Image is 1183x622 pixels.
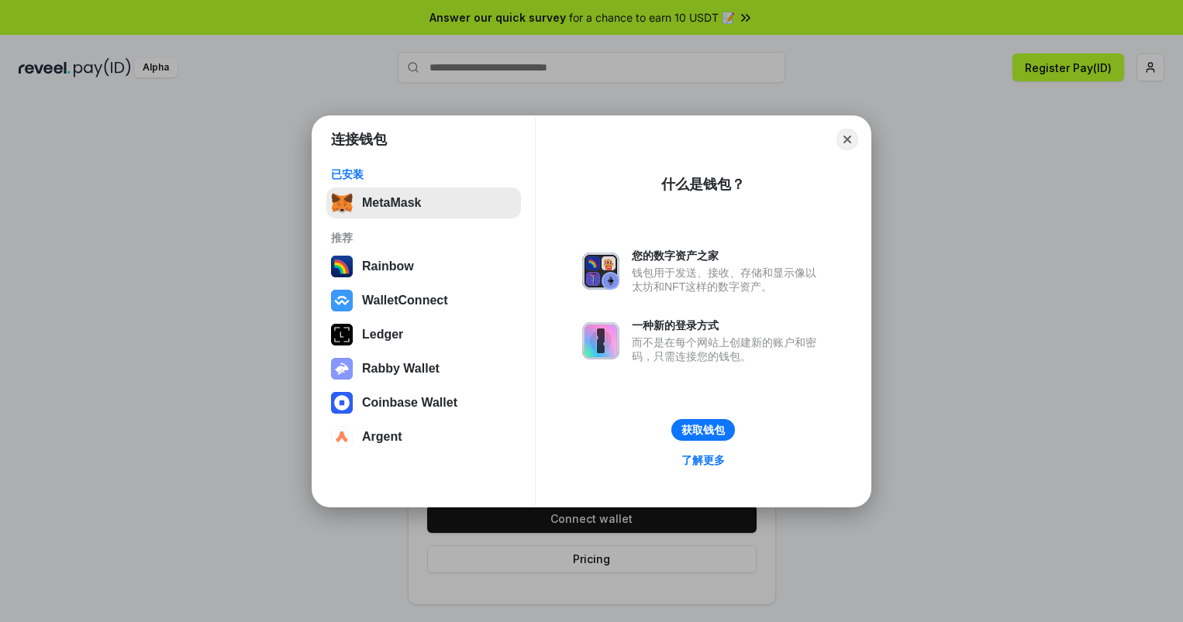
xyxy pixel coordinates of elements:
div: 一种新的登录方式 [632,318,824,332]
h1: 连接钱包 [331,130,387,149]
div: 已安装 [331,167,516,181]
div: 您的数字资产之家 [632,249,824,263]
button: Argent [326,421,521,452]
div: Ledger [362,328,403,342]
div: 获取钱包 [681,423,725,437]
div: 了解更多 [681,453,725,467]
a: 了解更多 [672,450,734,470]
img: svg+xml,%3Csvg%20width%3D%2228%22%20height%3D%2228%22%20viewBox%3D%220%200%2028%2028%22%20fill%3D... [331,290,353,311]
img: svg+xml,%3Csvg%20xmlns%3D%22http%3A%2F%2Fwww.w3.org%2F2000%2Fsvg%22%20fill%3D%22none%22%20viewBox... [582,253,619,290]
div: MetaMask [362,196,421,210]
button: Close [836,129,858,150]
div: 钱包用于发送、接收、存储和显示像以太坊和NFT这样的数字资产。 [632,266,824,294]
div: Argent [362,430,402,444]
img: svg+xml,%3Csvg%20xmlns%3D%22http%3A%2F%2Fwww.w3.org%2F2000%2Fsvg%22%20fill%3D%22none%22%20viewBox... [331,358,353,380]
div: Coinbase Wallet [362,396,457,410]
div: Rainbow [362,259,414,273]
button: Rainbow [326,251,521,282]
button: WalletConnect [326,285,521,316]
div: WalletConnect [362,294,448,308]
img: svg+xml,%3Csvg%20width%3D%22120%22%20height%3D%22120%22%20viewBox%3D%220%200%20120%20120%22%20fil... [331,256,353,277]
div: 而不是在每个网站上创建新的账户和密码，只需连接您的钱包。 [632,335,824,363]
div: 什么是钱包？ [661,175,745,194]
div: Rabby Wallet [362,362,440,376]
button: Coinbase Wallet [326,387,521,418]
button: MetaMask [326,187,521,218]
img: svg+xml,%3Csvg%20width%3D%2228%22%20height%3D%2228%22%20viewBox%3D%220%200%2028%2028%22%20fill%3D... [331,426,353,448]
img: svg+xml,%3Csvg%20xmlns%3D%22http%3A%2F%2Fwww.w3.org%2F2000%2Fsvg%22%20width%3D%2228%22%20height%3... [331,324,353,345]
div: 推荐 [331,231,516,245]
button: Rabby Wallet [326,353,521,384]
img: svg+xml,%3Csvg%20fill%3D%22none%22%20height%3D%2233%22%20viewBox%3D%220%200%2035%2033%22%20width%... [331,192,353,214]
button: Ledger [326,319,521,350]
img: svg+xml,%3Csvg%20width%3D%2228%22%20height%3D%2228%22%20viewBox%3D%220%200%2028%2028%22%20fill%3D... [331,392,353,414]
button: 获取钱包 [671,419,735,441]
img: svg+xml,%3Csvg%20xmlns%3D%22http%3A%2F%2Fwww.w3.org%2F2000%2Fsvg%22%20fill%3D%22none%22%20viewBox... [582,322,619,359]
